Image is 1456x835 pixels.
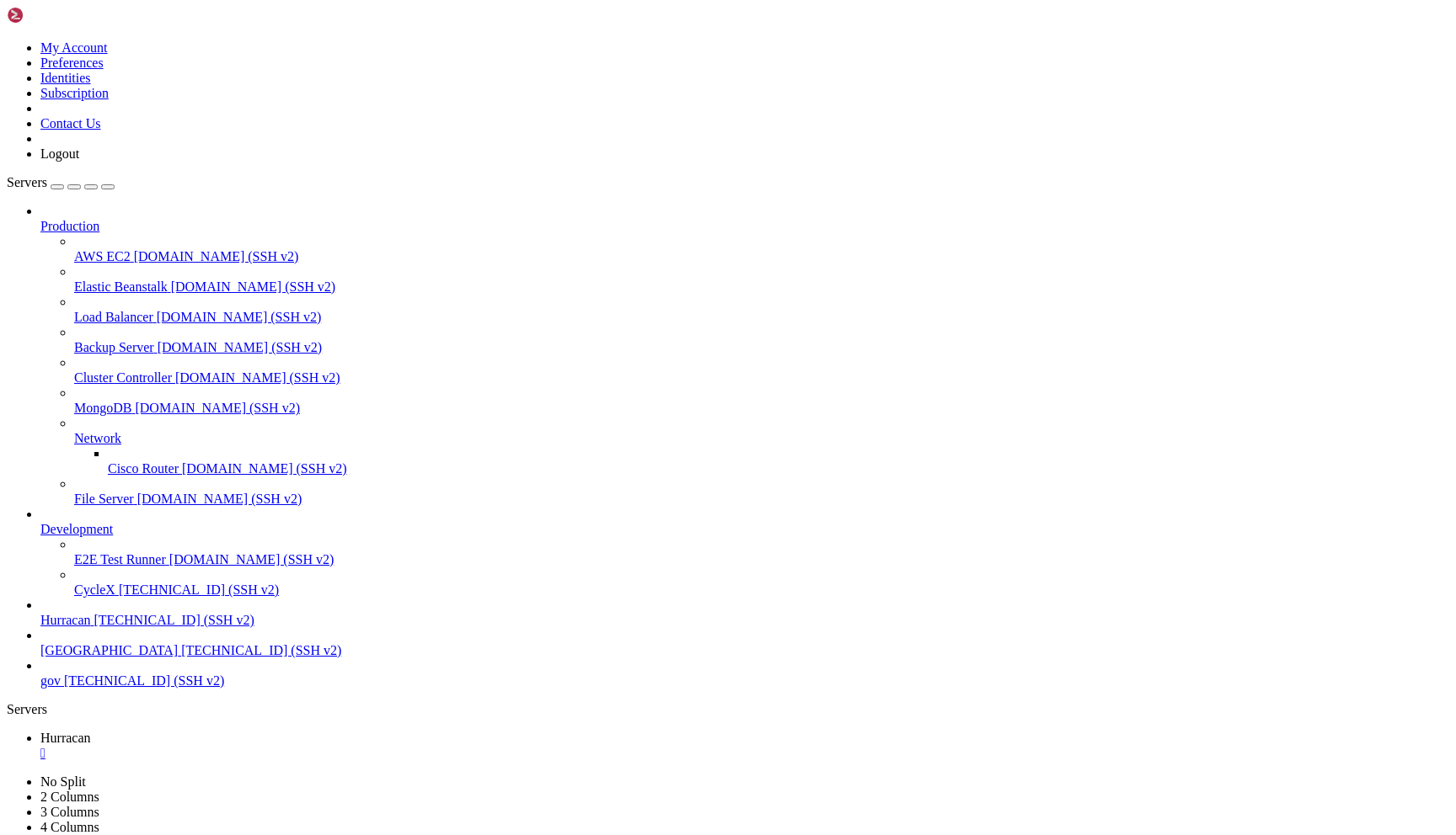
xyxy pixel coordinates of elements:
[182,111,189,124] span: │
[121,85,128,98] span: ▌
[7,85,13,98] span: │
[7,59,13,72] span: │
[573,59,580,72] span: │
[128,19,169,32] span: v2.0.1
[171,279,336,294] span: [DOMAIN_NAME] (SSH v2)
[7,7,104,24] img: Shellngn
[34,150,209,162] span: Sonnet 4.5 · [PERSON_NAME]
[40,746,1449,761] div: 
[74,355,1449,386] li: Cluster Controller [DOMAIN_NAME] (SSH v2)
[7,202,1261,215] span: ─────────────────────────────────────────────────────────────────────────────────────────────────...
[40,628,1449,658] li: [GEOGRAPHIC_DATA] [TECHNICAL_ID] (SSH v2)
[209,98,216,110] span: │
[40,522,1449,537] a: Development
[7,175,47,189] span: Servers
[40,790,99,804] a: 2 Columns
[209,136,216,149] span: │
[74,567,1449,598] li: CycleX [TECHNICAL_ID] (SSH v2)
[620,136,627,149] span: │
[40,613,1449,628] a: Hurracan [TECHNICAL_ID] (SSH v2)
[7,175,115,189] a: Servers
[40,204,1449,507] li: Production
[135,401,300,415] span: [DOMAIN_NAME] (SSH v2)
[519,150,526,162] span: │
[74,310,153,324] span: Load Balancer
[74,264,1449,295] li: Elastic Beanstalk [DOMAIN_NAME] (SSH v2)
[40,146,79,161] a: Logout
[209,33,216,45] span: │
[7,124,13,136] span: │
[829,98,836,110] span: │
[263,59,573,72] span: как называется хуйня для разработка апк кордо…
[7,215,13,227] span: >
[74,370,1449,386] a: Cluster Controller [DOMAIN_NAME] (SSH v2)
[20,241,121,253] span: ? for shortcuts
[222,98,822,110] span: ─────────────────────────────────────────────────────────────────────────────────────────
[74,279,168,294] span: Elastic Beanstalk
[169,19,836,32] span: ──────────────────────────────────────────────────────────────────────────────────────────────────╮
[7,150,1235,162] x-row: /context: Fix counting for thinking blocks
[74,431,121,445] span: Network
[40,673,61,688] span: gov
[74,340,154,354] span: Backup Server
[88,85,121,98] span: ▛███▜
[222,45,533,58] span: This session is being continued from a previo…
[7,136,1235,149] x-row: IDE: Add drag-and-drop support for files and folders in chat
[40,598,1449,628] li: Hurracan [TECHNICAL_ID] (SSH v2)
[74,162,148,175] span: /home/admin
[802,111,809,124] span: │
[169,45,175,58] span: │
[7,176,836,189] span: ╰────────────────────────────────────────────────────────────────────────────────────────────────...
[7,702,1449,717] div: Servers
[40,71,91,85] a: Identities
[108,461,1449,476] a: Cisco Router [DOMAIN_NAME] (SSH v2)
[7,124,1235,136] x-row: Update Bedrock default Sonnet model to `global.anthropic.[PERSON_NAME]-4-5-20250929-v1:0`
[7,98,13,110] span: │
[169,552,335,566] span: [DOMAIN_NAME] (SSH v2)
[182,45,222,58] span: [DATE]
[182,461,347,476] span: [DOMAIN_NAME] (SSH v2)
[175,370,340,385] span: [DOMAIN_NAME] (SSH v2)
[7,33,13,45] span: │
[81,111,115,124] span: ▘▘ ▝▝
[74,492,1449,507] a: File Server [DOMAIN_NAME] (SSH v2)
[74,401,131,415] span: MongoDB
[209,59,216,72] span: │
[74,582,115,597] span: CycleX
[74,340,1449,355] a: Backup Server [DOMAIN_NAME] (SSH v2)
[209,124,216,136] span: │
[40,40,108,55] a: My Account
[209,162,216,175] span: │
[74,249,131,263] span: AWS EC2
[40,613,91,627] span: Hurracan
[7,111,13,124] span: │
[40,56,104,70] a: Preferences
[157,310,322,324] span: [DOMAIN_NAME] (SSH v2)
[158,340,323,354] span: [DOMAIN_NAME] (SSH v2)
[829,162,836,175] span: │
[74,370,172,385] span: Cluster Controller
[1058,241,1247,253] span: Thinking off (tab to toggle)
[1153,253,1247,266] span: Auto-updating…
[74,552,166,566] span: E2E Test Runner
[40,820,99,834] a: 4 Columns
[74,325,1449,355] li: Backup Server [DOMAIN_NAME] (SSH v2)
[7,150,13,162] span: │
[108,446,1449,476] li: Cisco Router [DOMAIN_NAME] (SSH v2)
[7,19,128,32] span: ╭─── [PERSON_NAME]
[74,431,1449,446] a: Network
[7,45,13,58] span: │
[40,219,99,233] span: Production
[134,249,299,263] span: [DOMAIN_NAME] (SSH v2)
[40,116,101,130] a: Contact Us
[64,673,224,688] span: [TECHNICAL_ID] (SSH v2)
[119,582,279,597] span: [TECHNICAL_ID] (SSH v2)
[40,774,86,789] a: No Split
[822,85,829,98] span: │
[222,59,263,72] span: [DATE]
[533,45,539,58] span: │
[7,162,13,175] span: │
[40,643,1449,658] a: [GEOGRAPHIC_DATA] [TECHNICAL_ID] (SSH v2)
[202,85,209,98] span: │
[128,98,142,110] span: ▛▘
